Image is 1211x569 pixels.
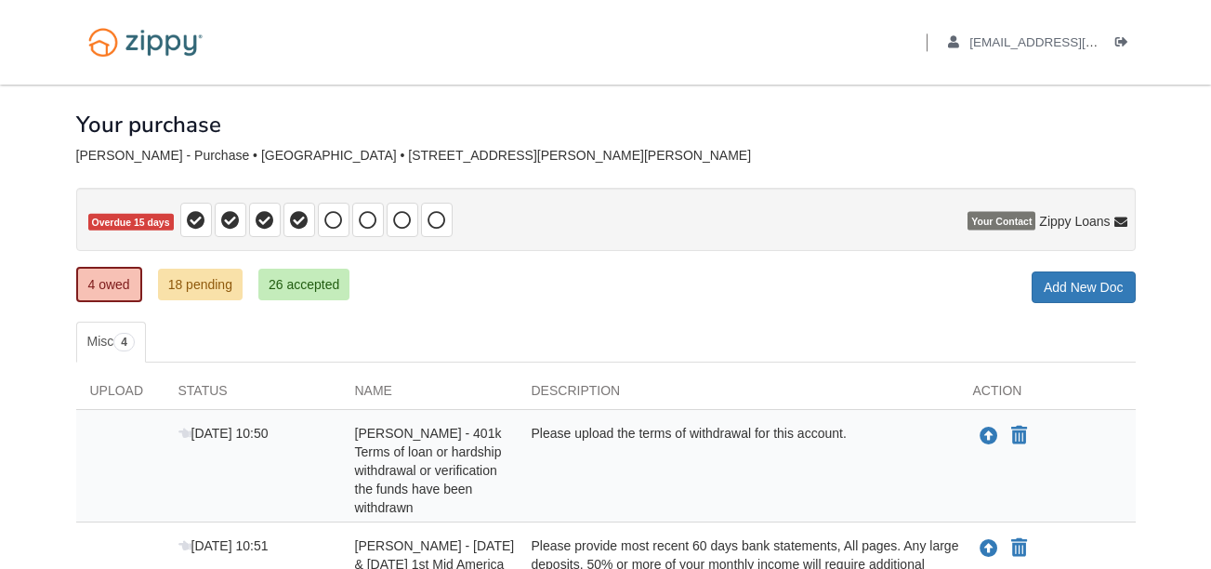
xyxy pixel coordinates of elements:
div: Name [341,381,518,409]
a: Log out [1115,35,1136,54]
span: Zippy Loans [1039,212,1110,231]
a: edit profile [948,35,1183,54]
button: Upload Andrea Reinhart - 401k Terms of loan or hardship withdrawal or verification the funds have... [978,424,1000,448]
span: [DATE] 10:51 [178,538,269,553]
a: Add New Doc [1032,271,1136,303]
a: 4 owed [76,267,142,302]
a: 26 accepted [258,269,349,300]
a: Misc [76,322,146,363]
span: 4 [113,333,135,351]
h1: Your purchase [76,112,221,137]
a: 18 pending [158,269,243,300]
span: [DATE] 10:50 [178,426,269,441]
div: Action [959,381,1136,409]
div: Please upload the terms of withdrawal for this account. [518,424,959,517]
div: Upload [76,381,165,409]
img: Logo [76,19,215,66]
button: Upload Andrea Reinhart - June & July 2025 1st Mid America CU statements - Transaction history fro... [978,536,1000,561]
button: Declare Andrea Reinhart - June & July 2025 1st Mid America CU statements - Transaction history fr... [1009,537,1029,560]
span: [PERSON_NAME] - 401k Terms of loan or hardship withdrawal or verification the funds have been wit... [355,426,502,515]
div: Description [518,381,959,409]
span: Overdue 15 days [88,214,174,232]
div: Status [165,381,341,409]
span: Your Contact [967,212,1035,231]
div: [PERSON_NAME] - Purchase • [GEOGRAPHIC_DATA] • [STREET_ADDRESS][PERSON_NAME][PERSON_NAME] [76,148,1136,164]
button: Declare Andrea Reinhart - 401k Terms of loan or hardship withdrawal or verification the funds hav... [1009,425,1029,447]
span: andcook84@outlook.com [969,35,1182,49]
